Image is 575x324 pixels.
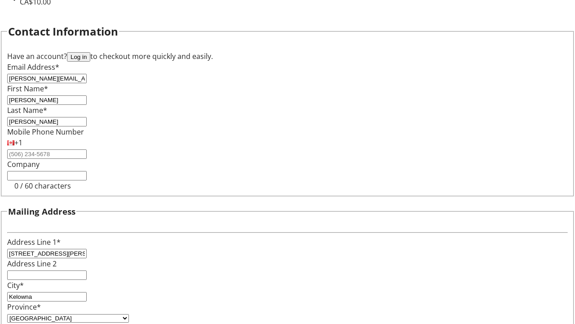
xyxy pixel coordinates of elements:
[7,237,61,247] label: Address Line 1*
[7,149,87,159] input: (506) 234-5678
[7,249,87,258] input: Address
[14,181,71,191] tr-character-limit: 0 / 60 characters
[7,159,40,169] label: Company
[7,105,47,115] label: Last Name*
[7,302,41,312] label: Province*
[7,259,57,269] label: Address Line 2
[8,23,118,40] h2: Contact Information
[7,127,84,137] label: Mobile Phone Number
[7,51,568,62] div: Have an account? to checkout more quickly and easily.
[7,62,59,72] label: Email Address*
[7,84,48,94] label: First Name*
[8,205,75,218] h3: Mailing Address
[7,292,87,301] input: City
[67,52,90,62] button: Log in
[7,280,24,290] label: City*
